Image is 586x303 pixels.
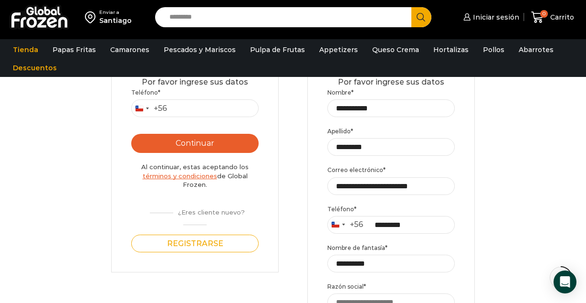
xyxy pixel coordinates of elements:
[514,41,558,59] a: Abarrotes
[131,77,259,88] div: Por favor ingrese sus datos
[471,12,519,22] span: Iniciar sesión
[105,41,154,59] a: Camarones
[131,134,259,153] button: Continuar
[143,172,217,180] a: términos y condiciones
[314,41,363,59] a: Appetizers
[8,59,62,77] a: Descuentos
[48,41,101,59] a: Papas Fritas
[529,6,576,29] a: 0 Carrito
[328,216,363,233] button: Selected country
[132,100,167,117] button: Selected country
[327,127,455,136] label: Apellido
[131,88,259,97] label: Teléfono
[461,8,519,27] a: Iniciar sesión
[245,41,310,59] a: Pulpa de Frutas
[327,243,455,252] label: Nombre de fantasía
[99,9,132,16] div: Enviar a
[327,165,455,174] label: Correo electrónico
[154,102,167,115] div: +56
[367,41,424,59] a: Queso Crema
[8,41,43,59] a: Tienda
[99,16,132,25] div: Santiago
[131,235,259,252] button: Registrarse
[327,88,455,97] label: Nombre
[540,10,548,18] span: 0
[478,41,509,59] a: Pollos
[429,41,473,59] a: Hortalizas
[554,271,576,293] div: Open Intercom Messenger
[548,12,574,22] span: Carrito
[85,9,99,25] img: address-field-icon.svg
[327,77,455,88] div: Por favor ingrese sus datos
[131,205,259,229] div: ¿Eres cliente nuevo?
[327,282,455,291] label: Razón social
[411,7,431,27] button: Search button
[327,205,455,214] label: Teléfono
[350,218,363,231] div: +56
[159,41,241,59] a: Pescados y Mariscos
[131,162,259,189] div: Al continuar, estas aceptando los de Global Frozen.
